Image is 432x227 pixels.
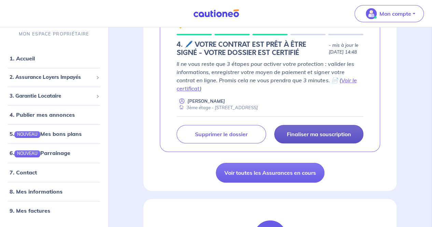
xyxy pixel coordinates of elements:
[10,74,93,82] span: 2. Assurance Loyers Impayés
[3,127,105,141] div: 5.NOUVEAUMes bons plans
[3,71,105,84] div: 2. Assurance Loyers Impayés
[195,131,248,138] p: Supprimer le dossier
[177,60,363,93] p: Il ne vous reste que 3 étapes pour activer votre protection : valider les informations, enregistr...
[10,112,75,118] a: 4. Publier mes annonces
[366,8,377,19] img: illu_account_valid_menu.svg
[3,89,105,103] div: 3. Garantie Locataire
[3,166,105,179] div: 7. Contact
[10,55,35,62] a: 1. Accueil
[10,131,82,138] a: 5.NOUVEAUMes bons plans
[177,104,258,111] div: 3ème étage - [STREET_ADDRESS]
[3,108,105,122] div: 4. Publier mes annonces
[3,52,105,66] div: 1. Accueil
[287,131,351,138] p: Finaliser ma souscription
[329,42,363,56] p: - mis à jour le [DATE] 14:48
[177,125,266,143] a: Supprimer le dossier
[10,207,50,214] a: 9. Mes factures
[177,41,326,57] h5: 4. 🖊️ VOTRE CONTRAT EST PRÊT À ÊTRE SIGNÉ - VOTRE DOSSIER EST CERTIFIÉ
[3,146,105,160] div: 6.NOUVEAUParrainage
[10,188,62,195] a: 8. Mes informations
[379,10,411,18] p: Mon compte
[177,41,363,57] div: state: CONTRACT-INFO-IN-PROGRESS, Context: NEW,CHOOSE-CERTIFICATE,ALONE,LESSOR-DOCUMENTS
[10,92,93,100] span: 3. Garantie Locataire
[354,5,424,22] button: illu_account_valid_menu.svgMon compte
[216,163,324,183] a: Voir toutes les Assurances en cours
[191,9,242,18] img: Cautioneo
[19,31,89,38] p: MON ESPACE PROPRIÉTAIRE
[187,98,225,104] p: [PERSON_NAME]
[177,77,357,92] a: Voir le certificat
[3,185,105,198] div: 8. Mes informations
[274,125,363,143] a: Finaliser ma souscription
[3,204,105,217] div: 9. Mes factures
[10,150,70,157] a: 6.NOUVEAUParrainage
[10,169,37,176] a: 7. Contact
